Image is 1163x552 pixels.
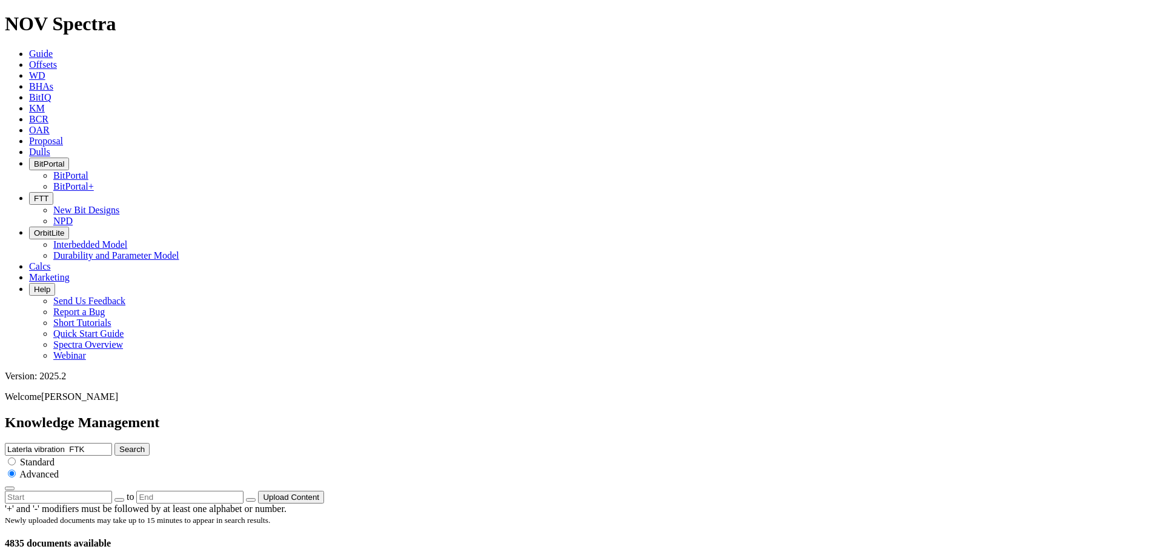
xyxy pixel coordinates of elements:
[19,469,59,479] span: Advanced
[29,147,50,157] a: Dulls
[258,491,324,504] button: Upload Content
[5,504,287,514] span: '+' and '-' modifiers must be followed by at least one alphabet or number.
[5,414,1158,431] h2: Knowledge Management
[53,339,123,350] a: Spectra Overview
[29,114,48,124] a: BCR
[53,307,105,317] a: Report a Bug
[53,296,125,306] a: Send Us Feedback
[29,48,53,59] a: Guide
[29,272,70,282] a: Marketing
[29,70,45,81] a: WD
[53,181,94,191] a: BitPortal+
[29,158,69,170] button: BitPortal
[53,170,88,181] a: BitPortal
[34,285,50,294] span: Help
[136,491,244,504] input: End
[5,371,1158,382] div: Version: 2025.2
[53,239,127,250] a: Interbedded Model
[29,192,53,205] button: FTT
[29,103,45,113] a: KM
[29,261,51,271] a: Calcs
[5,391,1158,402] p: Welcome
[5,443,112,456] input: e.g. Smoothsteer Record
[127,491,134,502] span: to
[29,136,63,146] a: Proposal
[53,350,86,361] a: Webinar
[5,13,1158,35] h1: NOV Spectra
[53,216,73,226] a: NPD
[114,443,150,456] button: Search
[29,283,55,296] button: Help
[29,81,53,91] a: BHAs
[5,516,270,525] small: Newly uploaded documents may take up to 15 minutes to appear in search results.
[29,92,51,102] a: BitIQ
[34,159,64,168] span: BitPortal
[53,250,179,261] a: Durability and Parameter Model
[29,59,57,70] a: Offsets
[53,205,119,215] a: New Bit Designs
[20,457,55,467] span: Standard
[41,391,118,402] span: [PERSON_NAME]
[34,228,64,238] span: OrbitLite
[5,491,112,504] input: Start
[53,328,124,339] a: Quick Start Guide
[34,194,48,203] span: FTT
[53,318,111,328] a: Short Tutorials
[29,227,69,239] button: OrbitLite
[29,125,50,135] a: OAR
[5,538,1158,549] h4: 4835 documents available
